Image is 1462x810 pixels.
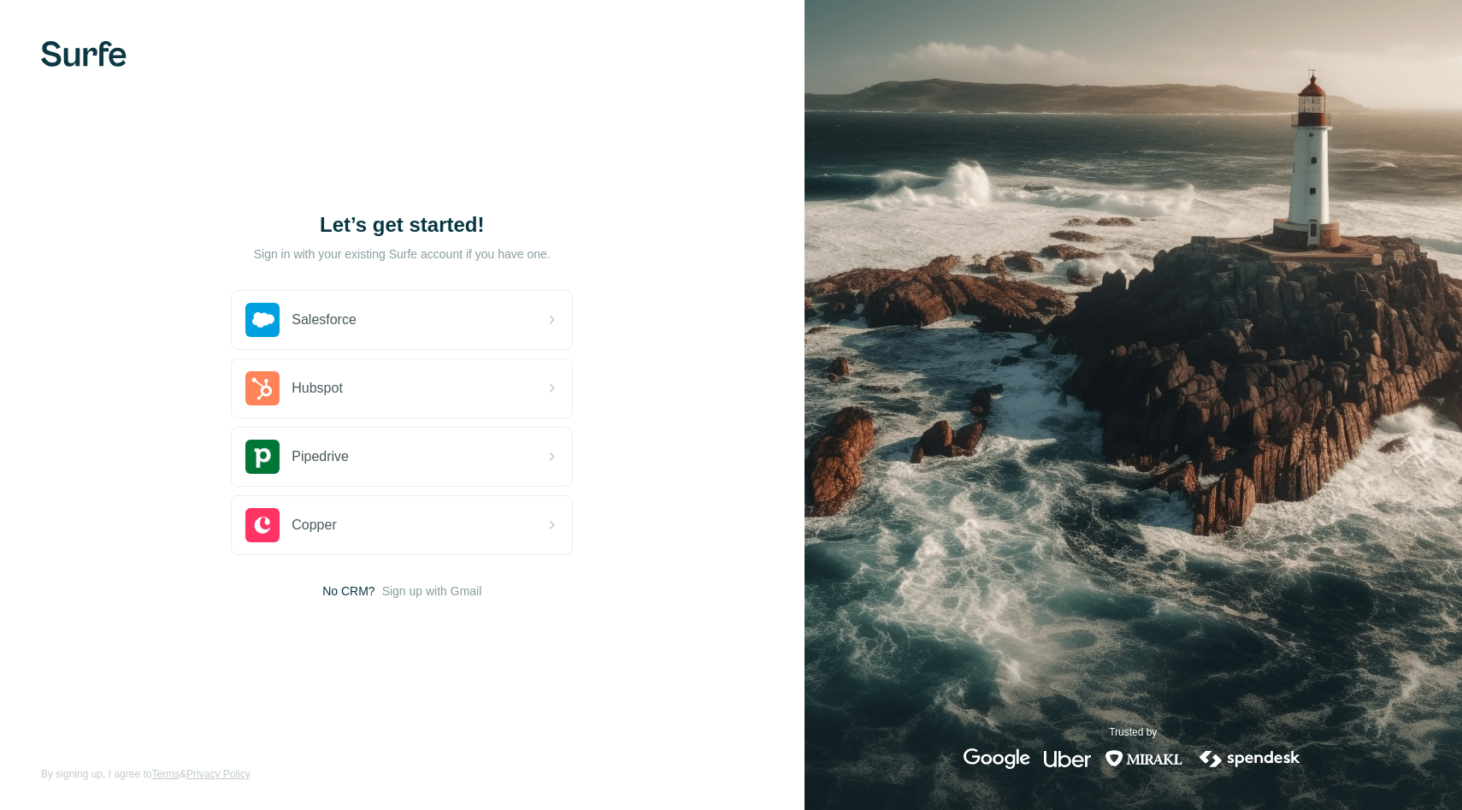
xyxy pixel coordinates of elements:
p: Trusted by [1109,724,1157,740]
a: Privacy Policy [186,768,251,780]
img: mirakl's logo [1105,748,1183,769]
h1: Let’s get started! [231,211,573,239]
img: google's logo [964,748,1030,769]
a: Terms [151,768,180,780]
span: Hubspot [292,378,343,399]
img: spendesk's logo [1197,748,1303,769]
img: uber's logo [1044,748,1091,769]
button: Sign up with Gmail [382,582,482,600]
span: Salesforce [292,310,357,330]
img: copper's logo [245,508,280,542]
img: Surfe's logo [41,41,127,67]
img: pipedrive's logo [245,440,280,474]
img: hubspot's logo [245,371,280,405]
span: No CRM? [322,582,374,600]
span: Copper [292,515,336,535]
span: By signing up, I agree to & [41,766,251,782]
p: Sign in with your existing Surfe account if you have one. [254,245,551,263]
span: Pipedrive [292,446,349,467]
img: salesforce's logo [245,303,280,337]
